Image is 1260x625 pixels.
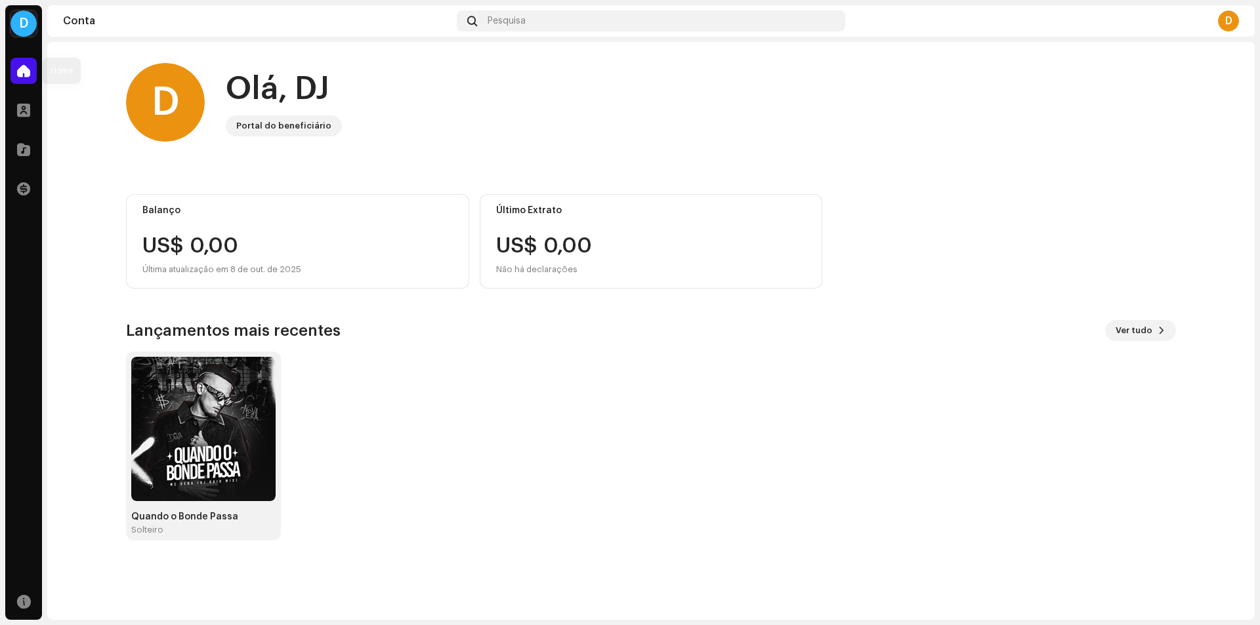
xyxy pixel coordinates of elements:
font: Olá, DJ [226,73,329,105]
font: Balanço [142,206,180,215]
font: Última atualização em 8 de out. de 2025 [142,265,301,273]
re-o-card-value: Balanço [126,194,469,289]
span: Pesquisa [488,16,526,26]
img: b399fba1-f5a3-466b-8cc4-52de90df9d39 [131,357,276,501]
button: Ver tudo [1105,320,1176,341]
font: Lançamentos mais recentes [126,323,341,338]
font: Conta [63,16,95,26]
font: Ver tudo [1116,326,1152,334]
re-o-card-value: Último Extrato [480,194,823,289]
font: Último Extrato [496,206,562,215]
font: Portal do beneficiário [236,121,331,130]
font: D [152,83,180,122]
font: Não há declarações [496,265,577,273]
font: Solteiro [131,525,163,534]
font: Quando o Bonde Passa [131,512,238,521]
font: D [19,17,28,30]
font: D [1225,16,1232,26]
